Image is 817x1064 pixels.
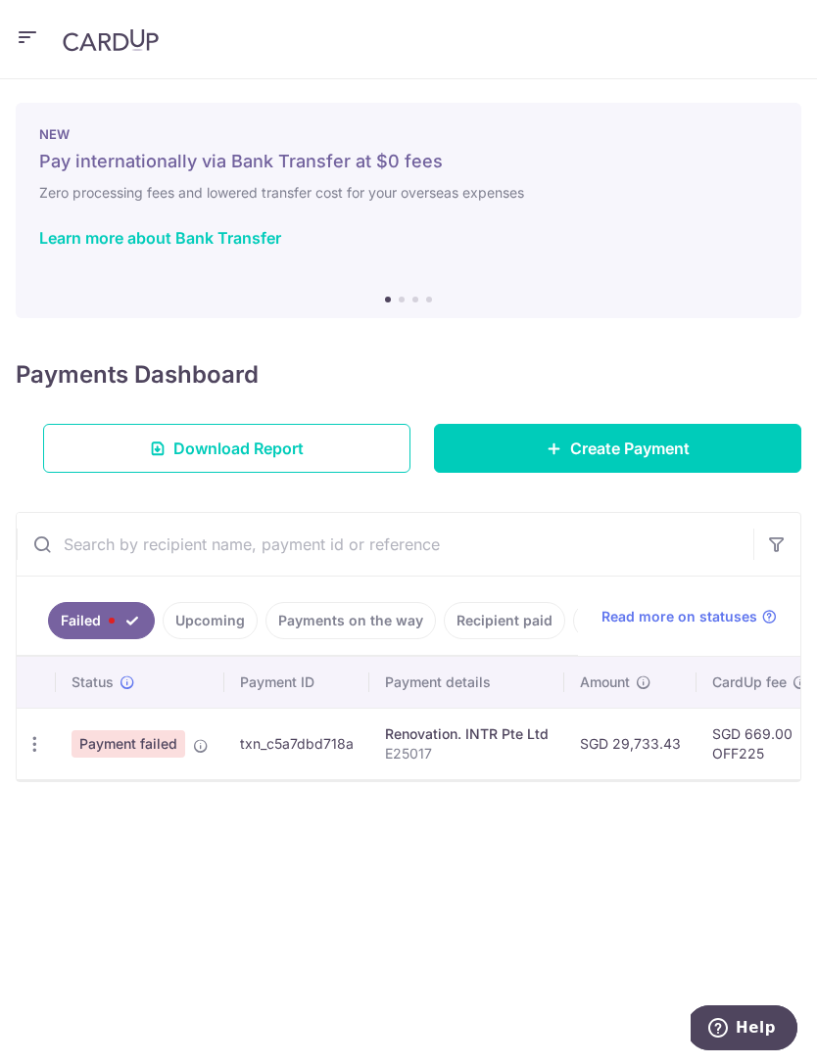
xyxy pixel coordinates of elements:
[39,150,778,173] h5: Pay internationally via Bank Transfer at $0 fees
[564,708,697,779] td: SGD 29,733.43
[39,126,778,142] p: NEW
[434,424,801,473] a: Create Payment
[72,730,185,758] span: Payment failed
[601,607,777,626] a: Read more on statuses
[43,424,410,473] a: Download Report
[444,602,565,639] a: Recipient paid
[45,14,85,31] span: Help
[265,602,436,639] a: Payments on the way
[712,672,787,692] span: CardUp fee
[48,602,155,639] a: Failed
[163,602,258,639] a: Upcoming
[39,181,778,205] h6: Zero processing fees and lowered transfer cost for your overseas expenses
[573,602,656,639] a: Overdue
[72,672,114,692] span: Status
[16,357,259,393] h4: Payments Dashboard
[63,28,159,52] img: CardUp
[601,607,757,626] span: Read more on statuses
[224,708,369,779] td: txn_c5a7dbd718a
[570,437,690,460] span: Create Payment
[224,657,369,708] th: Payment ID
[385,744,549,763] p: E25017
[173,437,304,460] span: Download Report
[580,672,630,692] span: Amount
[691,1005,797,1054] iframe: Opens a widget where you can find more information
[369,657,564,708] th: Payment details
[39,228,281,248] a: Learn more about Bank Transfer
[385,724,549,744] div: Renovation. INTR Pte Ltd
[17,513,753,576] input: Search by recipient name, payment id or reference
